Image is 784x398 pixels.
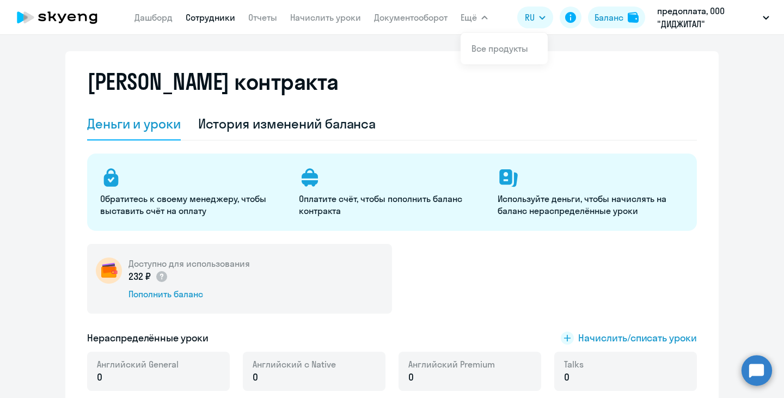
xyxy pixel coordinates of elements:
h2: [PERSON_NAME] контракта [87,69,339,95]
h5: Доступно для использования [128,258,250,270]
p: предоплата, ООО "ДИДЖИТАЛ" [657,4,758,30]
h5: Нераспределённые уроки [87,331,209,345]
div: Деньги и уроки [87,115,181,132]
button: RU [517,7,553,28]
button: Ещё [461,7,488,28]
span: 0 [408,370,414,384]
span: Ещё [461,11,477,24]
span: 0 [253,370,258,384]
span: 0 [97,370,102,384]
a: Сотрудники [186,12,235,23]
span: Talks [564,358,584,370]
div: Пополнить баланс [128,288,250,300]
p: 232 ₽ [128,270,168,284]
div: Баланс [595,11,623,24]
p: Используйте деньги, чтобы начислять на баланс нераспределённые уроки [498,193,683,217]
p: Обратитесь к своему менеджеру, чтобы выставить счёт на оплату [100,193,286,217]
span: Английский Premium [408,358,495,370]
a: Дашборд [134,12,173,23]
div: История изменений баланса [198,115,376,132]
span: Начислить/списать уроки [578,331,697,345]
a: Документооборот [374,12,448,23]
img: wallet-circle.png [96,258,122,284]
a: Все продукты [471,43,528,54]
button: предоплата, ООО "ДИДЖИТАЛ" [652,4,775,30]
img: balance [628,12,639,23]
span: Английский General [97,358,179,370]
a: Отчеты [248,12,277,23]
p: Оплатите счёт, чтобы пополнить баланс контракта [299,193,485,217]
span: 0 [564,370,569,384]
span: RU [525,11,535,24]
a: Начислить уроки [290,12,361,23]
span: Английский с Native [253,358,336,370]
button: Балансbalance [588,7,645,28]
